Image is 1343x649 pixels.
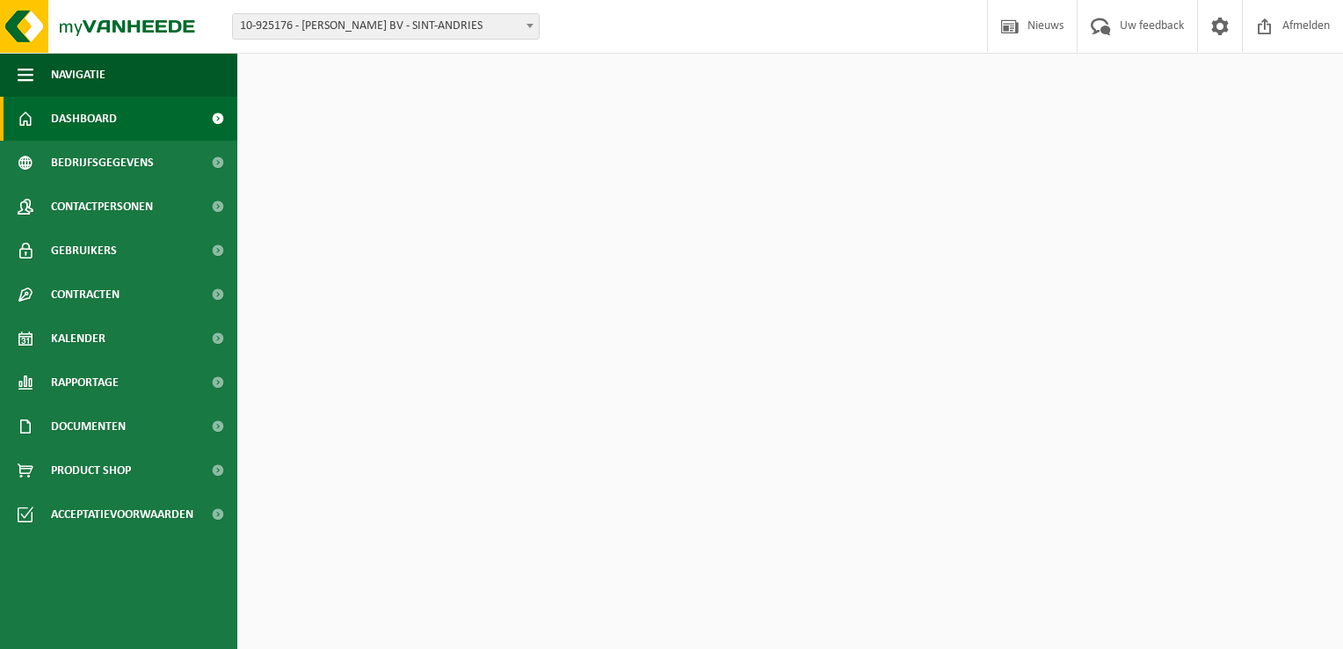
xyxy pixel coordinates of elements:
span: 10-925176 - SILVINO VAN TONGERLOO BV - SINT-ANDRIES [233,14,539,39]
span: Rapportage [51,361,119,405]
span: Acceptatievoorwaarden [51,492,193,536]
span: Product Shop [51,448,131,492]
span: Documenten [51,405,126,448]
span: 10-925176 - SILVINO VAN TONGERLOO BV - SINT-ANDRIES [232,13,540,40]
span: Kalender [51,317,105,361]
span: Navigatie [51,53,105,97]
span: Contracten [51,273,120,317]
span: Gebruikers [51,229,117,273]
span: Bedrijfsgegevens [51,141,154,185]
span: Contactpersonen [51,185,153,229]
span: Dashboard [51,97,117,141]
